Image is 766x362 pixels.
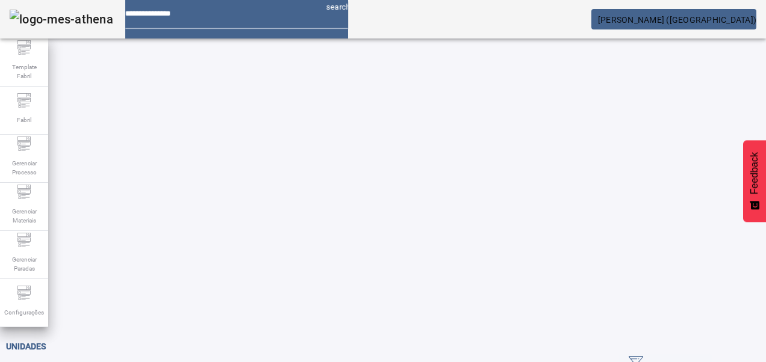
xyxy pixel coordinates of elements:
span: Unidades [6,342,46,351]
span: Gerenciar Processo [6,155,42,180]
span: Feedback [749,152,760,194]
button: Feedback - Mostrar pesquisa [743,140,766,222]
img: logo-mes-athena [10,10,113,29]
span: Gerenciar Paradas [6,251,42,277]
span: Configurações [1,304,48,321]
span: Template Fabril [6,59,42,84]
span: Gerenciar Materiais [6,203,42,229]
span: Fabril [13,112,35,128]
span: [PERSON_NAME] ([GEOGRAPHIC_DATA]) [598,15,756,25]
